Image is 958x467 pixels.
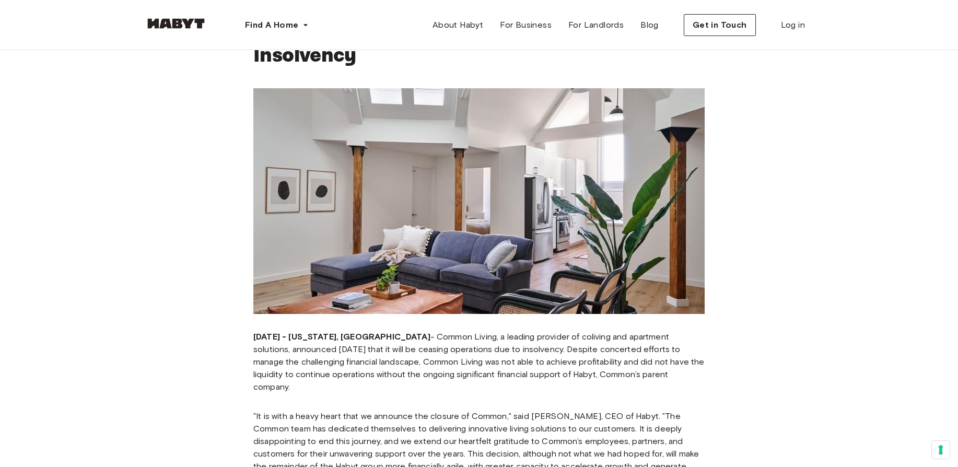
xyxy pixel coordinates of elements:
span: About Habyt [433,19,483,31]
h1: Common Living to Cease Operations Amid Insolvency [253,19,705,67]
p: - Common Living, a leading provider of coliving and apartment solutions, announced [DATE] that it... [253,331,705,393]
button: Find A Home [237,15,317,36]
span: Find A Home [245,19,298,31]
a: Blog [632,15,667,36]
a: For Business [492,15,560,36]
span: Get in Touch [693,19,747,31]
a: For Landlords [560,15,632,36]
img: Habyt [145,18,207,29]
span: Log in [781,19,805,31]
span: For Business [500,19,552,31]
a: Log in [773,15,813,36]
img: Common Living to Cease Operations Amid Insolvency [253,88,705,314]
span: For Landlords [568,19,624,31]
span: Blog [640,19,659,31]
button: Get in Touch [684,14,756,36]
strong: [DATE] - [US_STATE], [GEOGRAPHIC_DATA] [253,332,430,342]
button: Your consent preferences for tracking technologies [932,441,950,459]
a: About Habyt [424,15,492,36]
